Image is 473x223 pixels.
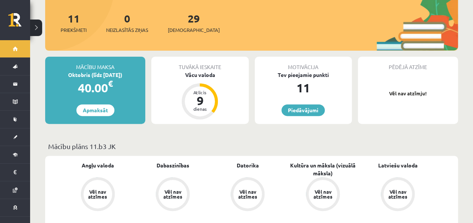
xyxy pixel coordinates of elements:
[189,107,211,111] div: dienas
[358,57,458,71] div: Pēdējā atzīme
[76,104,114,116] a: Apmaksāt
[360,177,435,212] a: Vēl nav atzīmes
[60,177,135,212] a: Vēl nav atzīmes
[210,177,285,212] a: Vēl nav atzīmes
[106,26,148,34] span: Neizlasītās ziņas
[255,71,352,79] div: Tev pieejamie punkti
[45,57,145,71] div: Mācību maksa
[82,161,114,169] a: Angļu valoda
[106,12,148,34] a: 0Neizlasītās ziņas
[48,141,455,151] p: Mācību plāns 11.b3 JK
[378,161,418,169] a: Latviešu valoda
[61,26,87,34] span: Priekšmeti
[285,177,360,212] a: Vēl nav atzīmes
[387,189,408,199] div: Vēl nav atzīmes
[189,90,211,95] div: Atlicis
[87,189,108,199] div: Vēl nav atzīmes
[168,26,220,34] span: [DEMOGRAPHIC_DATA]
[157,161,189,169] a: Dabaszinības
[189,95,211,107] div: 9
[8,13,30,32] a: Rīgas 1. Tālmācības vidusskola
[45,71,145,79] div: Oktobris (līdz [DATE])
[255,57,352,71] div: Motivācija
[237,189,258,199] div: Vēl nav atzīmes
[255,79,352,97] div: 11
[151,57,248,71] div: Tuvākā ieskaite
[362,90,454,97] p: Vēl nav atzīmju!
[61,12,87,34] a: 11Priekšmeti
[237,161,259,169] a: Datorika
[151,71,248,121] a: Vācu valoda Atlicis 9 dienas
[135,177,210,212] a: Vēl nav atzīmes
[281,104,325,116] a: Piedāvājumi
[168,12,220,34] a: 29[DEMOGRAPHIC_DATA]
[151,71,248,79] div: Vācu valoda
[285,161,360,177] a: Kultūra un māksla (vizuālā māksla)
[162,189,183,199] div: Vēl nav atzīmes
[45,79,145,97] div: 40.00
[312,189,333,199] div: Vēl nav atzīmes
[108,78,113,89] span: €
